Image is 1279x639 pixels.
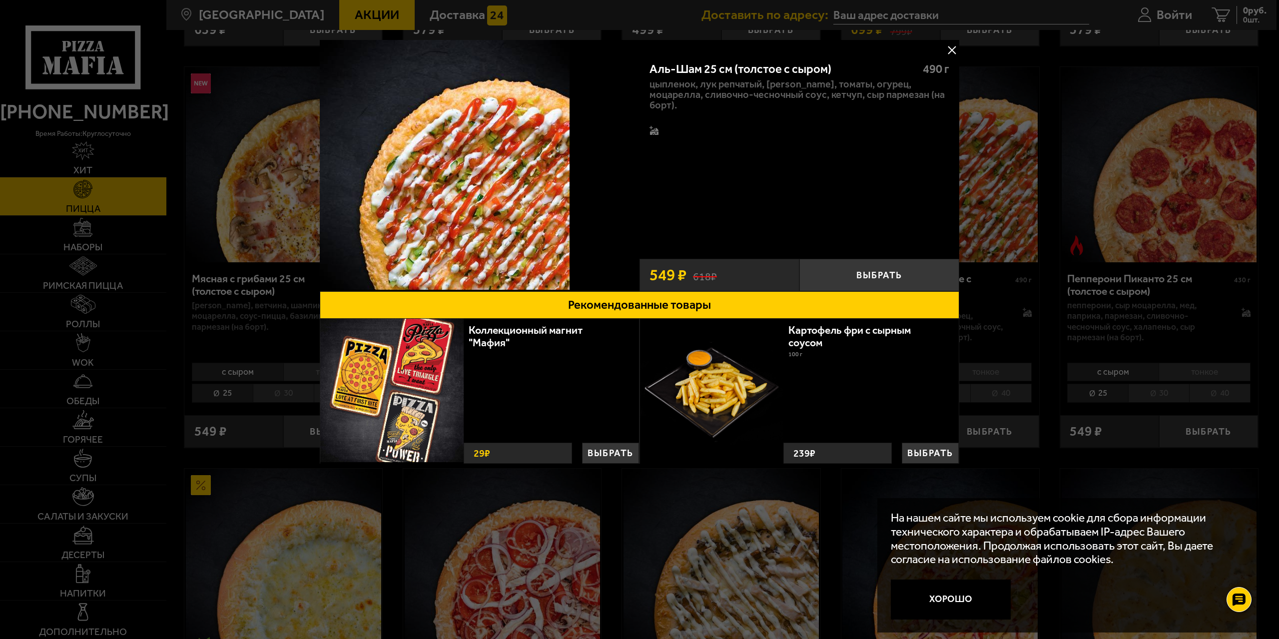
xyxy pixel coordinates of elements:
[923,62,949,76] span: 490 г
[788,351,802,358] span: 100 г
[799,259,959,291] button: Выбрать
[649,79,949,111] p: цыпленок, лук репчатый, [PERSON_NAME], томаты, огурец, моцарелла, сливочно-чесночный соус, кетчуп...
[471,443,493,463] strong: 29 ₽
[891,580,1011,620] button: Хорошо
[891,511,1242,567] p: На нашем сайте мы используем cookie для сбора информации технического характера и обрабатываем IP...
[649,62,912,76] div: Аль-Шам 25 см (толстое с сыром)
[788,324,911,349] a: Картофель фри с сырным соусом
[902,443,959,464] button: Выбрать
[320,40,639,291] a: Аль-Шам 25 см (толстое с сыром)
[320,291,959,319] button: Рекомендованные товары
[791,443,818,463] strong: 239 ₽
[469,324,583,349] a: Коллекционный магнит "Мафия"
[582,443,639,464] button: Выбрать
[649,267,686,283] span: 549 ₽
[693,268,717,282] s: 618 ₽
[320,40,570,290] img: Аль-Шам 25 см (толстое с сыром)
